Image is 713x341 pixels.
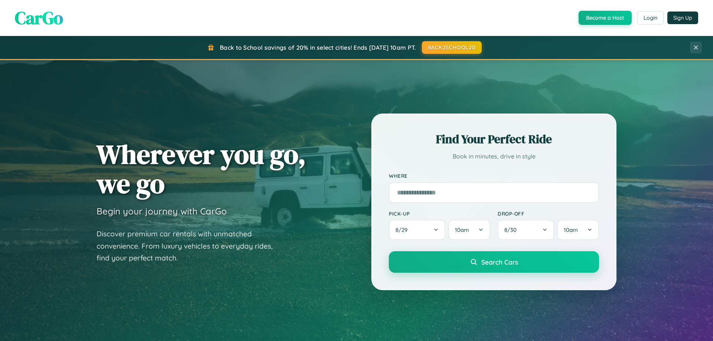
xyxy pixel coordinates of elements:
span: 8 / 29 [395,226,411,233]
span: 8 / 30 [504,226,520,233]
label: Where [389,173,599,179]
h3: Begin your journey with CarGo [97,206,227,217]
button: Sign Up [667,12,698,24]
p: Book in minutes, drive in style [389,151,599,162]
button: Search Cars [389,251,599,273]
span: 10am [455,226,469,233]
label: Pick-up [389,210,490,217]
button: Login [637,11,664,24]
span: 10am [564,226,578,233]
button: 10am [448,220,490,240]
button: 10am [557,220,599,240]
span: Back to School savings of 20% in select cities! Ends [DATE] 10am PT. [220,44,416,51]
h2: Find Your Perfect Ride [389,131,599,147]
h1: Wherever you go, we go [97,140,306,198]
button: BACK2SCHOOL20 [422,41,482,54]
button: 8/29 [389,220,445,240]
label: Drop-off [498,210,599,217]
button: Become a Host [579,11,632,25]
span: Search Cars [481,258,518,266]
button: 8/30 [498,220,554,240]
span: CarGo [15,6,63,30]
p: Discover premium car rentals with unmatched convenience. From luxury vehicles to everyday rides, ... [97,228,282,264]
